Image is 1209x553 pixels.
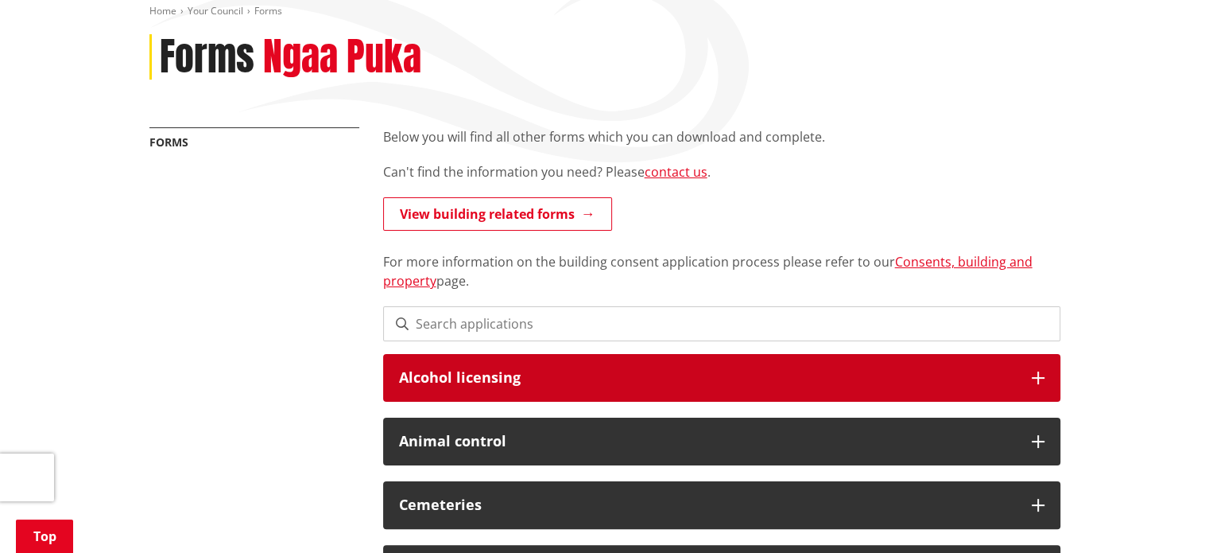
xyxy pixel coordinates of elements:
p: For more information on the building consent application process please refer to our page. [383,233,1060,290]
input: Search applications [383,306,1060,341]
a: contact us [645,163,707,181]
a: Consents, building and property [383,253,1033,290]
h3: Alcohol licensing [399,370,1016,386]
h3: Animal control [399,434,1016,450]
p: Can't find the information you need? Please . [383,162,1060,181]
a: View building related forms [383,197,612,231]
nav: breadcrumb [149,5,1060,18]
span: Forms [254,4,282,18]
a: Top [16,520,73,553]
h2: Ngaa Puka [263,34,421,80]
a: Your Council [188,4,243,18]
h1: Forms [160,34,254,80]
h3: Cemeteries [399,497,1016,513]
p: Below you will find all other forms which you can download and complete. [383,127,1060,146]
a: Home [149,4,176,18]
a: Forms [149,134,188,150]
